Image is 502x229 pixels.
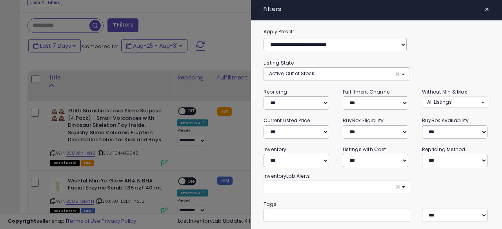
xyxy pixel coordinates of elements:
small: BuyBox Eligibility [343,117,384,124]
small: BuyBox Availability [422,117,469,124]
small: Fulfillment Channel [343,88,391,95]
small: Repricing [264,88,287,95]
small: Repricing Method [422,146,466,153]
button: Active, Out of Stock × [264,68,410,81]
button: All Listings [422,96,489,108]
span: All Listings [427,99,452,105]
button: × [481,4,493,15]
small: Without Min & Max [422,88,467,95]
span: × [395,70,400,78]
label: Apply Preset: [258,27,495,36]
small: InventoryLab Alerts [264,173,310,179]
h4: Filters [264,6,489,13]
small: Listing State [264,60,294,66]
span: × [395,183,400,191]
small: Current Listed Price [264,117,310,124]
small: Inventory [264,146,286,153]
button: × [264,180,410,193]
small: Tags [258,200,495,209]
span: × [484,4,489,15]
small: Listings with Cost [343,146,386,153]
span: Active, Out of Stock [269,70,314,77]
